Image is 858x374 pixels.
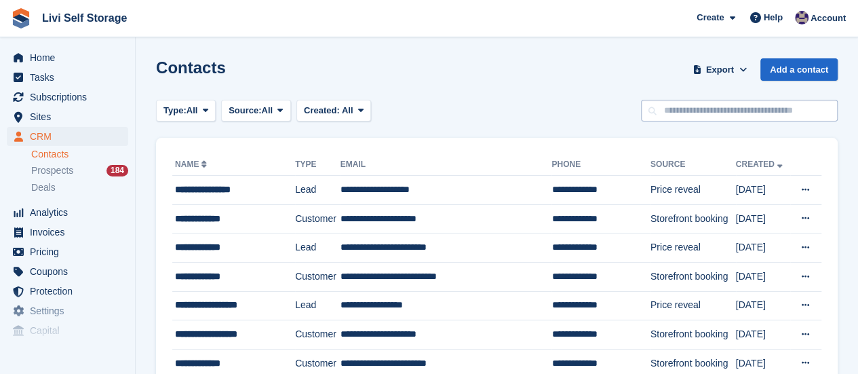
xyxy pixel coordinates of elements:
[156,100,216,122] button: Type: All
[295,233,340,263] td: Lead
[736,160,785,169] a: Created
[340,154,552,176] th: Email
[650,154,736,176] th: Source
[30,242,111,261] span: Pricing
[229,104,261,117] span: Source:
[30,88,111,107] span: Subscriptions
[30,107,111,126] span: Sites
[295,262,340,291] td: Customer
[706,63,734,77] span: Export
[764,11,783,24] span: Help
[295,320,340,350] td: Customer
[11,8,31,29] img: stora-icon-8386f47178a22dfd0bd8f6a31ec36ba5ce8667c1dd55bd0f319d3a0aa187defe.svg
[30,203,111,222] span: Analytics
[650,320,736,350] td: Storefront booking
[697,11,724,24] span: Create
[650,262,736,291] td: Storefront booking
[650,291,736,320] td: Price reveal
[7,48,128,67] a: menu
[736,233,790,263] td: [DATE]
[7,107,128,126] a: menu
[30,48,111,67] span: Home
[7,203,128,222] a: menu
[736,262,790,291] td: [DATE]
[156,58,226,77] h1: Contacts
[7,127,128,146] a: menu
[221,100,291,122] button: Source: All
[296,100,371,122] button: Created: All
[342,105,353,115] span: All
[736,176,790,205] td: [DATE]
[7,282,128,301] a: menu
[650,176,736,205] td: Price reveal
[31,181,128,195] a: Deals
[31,148,128,161] a: Contacts
[690,58,749,81] button: Export
[7,262,128,281] a: menu
[30,68,111,87] span: Tasks
[31,181,56,194] span: Deals
[37,7,132,29] a: Livi Self Storage
[736,320,790,350] td: [DATE]
[7,223,128,242] a: menu
[295,176,340,205] td: Lead
[736,291,790,320] td: [DATE]
[31,164,73,177] span: Prospects
[304,105,340,115] span: Created:
[795,11,808,24] img: Jim
[7,88,128,107] a: menu
[30,301,111,320] span: Settings
[30,223,111,242] span: Invoices
[295,291,340,320] td: Lead
[760,58,838,81] a: Add a contact
[7,68,128,87] a: menu
[295,204,340,233] td: Customer
[175,160,210,169] a: Name
[30,262,111,281] span: Coupons
[736,204,790,233] td: [DATE]
[295,154,340,176] th: Type
[30,321,111,340] span: Capital
[650,204,736,233] td: Storefront booking
[650,233,736,263] td: Price reveal
[31,164,128,178] a: Prospects 184
[7,242,128,261] a: menu
[7,301,128,320] a: menu
[187,104,198,117] span: All
[551,154,650,176] th: Phone
[106,165,128,176] div: 184
[811,12,846,25] span: Account
[163,104,187,117] span: Type:
[262,104,273,117] span: All
[30,127,111,146] span: CRM
[7,321,128,340] a: menu
[30,282,111,301] span: Protection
